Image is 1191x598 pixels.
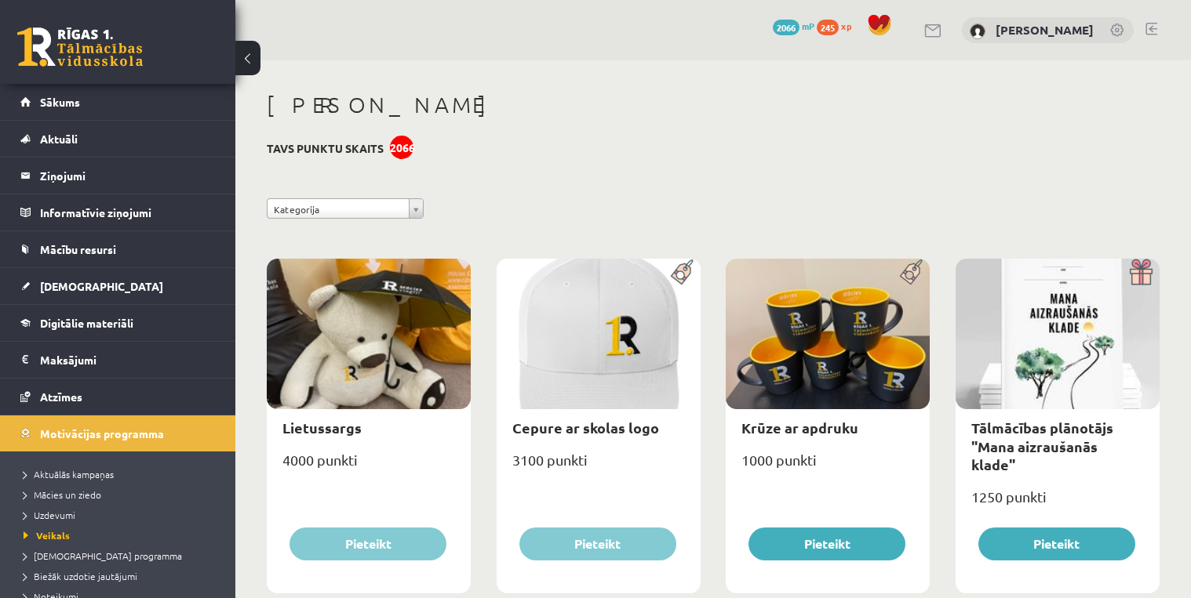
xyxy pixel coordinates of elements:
[817,20,839,35] span: 245
[773,20,814,32] a: 2066 mP
[274,199,402,219] span: Kategorija
[665,259,701,285] img: Populāra prece
[971,419,1113,473] a: Tālmācības plānotājs "Mana aizraušanās klade"
[20,231,216,267] a: Mācību resursi
[970,24,985,39] img: Nikolass Gabriūns
[841,20,851,32] span: xp
[40,426,164,440] span: Motivācijas programma
[996,22,1094,38] a: [PERSON_NAME]
[267,142,384,155] h3: Tavs punktu skaits
[40,95,80,109] span: Sākums
[20,268,216,304] a: [DEMOGRAPHIC_DATA]
[20,194,216,230] a: Informatīvie ziņojumi
[24,509,75,521] span: Uzdevumi
[390,136,413,159] div: 2066
[24,570,137,582] span: Biežāk uzdotie jautājumi
[267,447,471,486] div: 4000 punkti
[20,158,216,194] a: Ziņojumi
[24,468,114,480] span: Aktuālās kampaņas
[20,415,216,451] a: Motivācijas programma
[817,20,859,32] a: 245 xp
[40,194,216,230] legend: Informatīvie ziņojumi
[17,27,143,67] a: Rīgas 1. Tālmācības vidusskola
[802,20,814,32] span: mP
[40,279,163,293] span: [DEMOGRAPHIC_DATA]
[40,342,216,378] legend: Maksājumi
[20,84,216,120] a: Sākums
[24,549,220,563] a: [DEMOGRAPHIC_DATA] programma
[748,527,905,560] button: Pieteikt
[24,487,220,502] a: Mācies un ziedo
[40,242,116,256] span: Mācību resursi
[24,569,220,583] a: Biežāk uzdotie jautājumi
[20,305,216,341] a: Digitālie materiāli
[894,259,930,285] img: Populāra prece
[40,132,78,146] span: Aktuāli
[290,527,446,560] button: Pieteikt
[267,92,1160,118] h1: [PERSON_NAME]
[512,419,659,437] a: Cepure ar skolas logo
[773,20,799,35] span: 2066
[726,447,930,486] div: 1000 punkti
[267,198,424,219] a: Kategorija
[282,419,362,437] a: Lietussargs
[24,528,220,542] a: Veikals
[24,529,70,542] span: Veikals
[20,379,216,415] a: Atzīmes
[956,484,1160,523] div: 1250 punkti
[40,390,82,404] span: Atzīmes
[24,467,220,481] a: Aktuālās kampaņas
[24,549,182,562] span: [DEMOGRAPHIC_DATA] programma
[978,527,1135,560] button: Pieteikt
[1124,259,1160,285] img: Dāvana ar pārsteigumu
[497,447,701,486] div: 3100 punkti
[40,316,133,330] span: Digitālie materiāli
[519,527,676,560] button: Pieteikt
[24,508,220,522] a: Uzdevumi
[20,342,216,378] a: Maksājumi
[24,488,101,501] span: Mācies un ziedo
[40,158,216,194] legend: Ziņojumi
[741,419,858,437] a: Krūze ar apdruku
[20,121,216,157] a: Aktuāli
